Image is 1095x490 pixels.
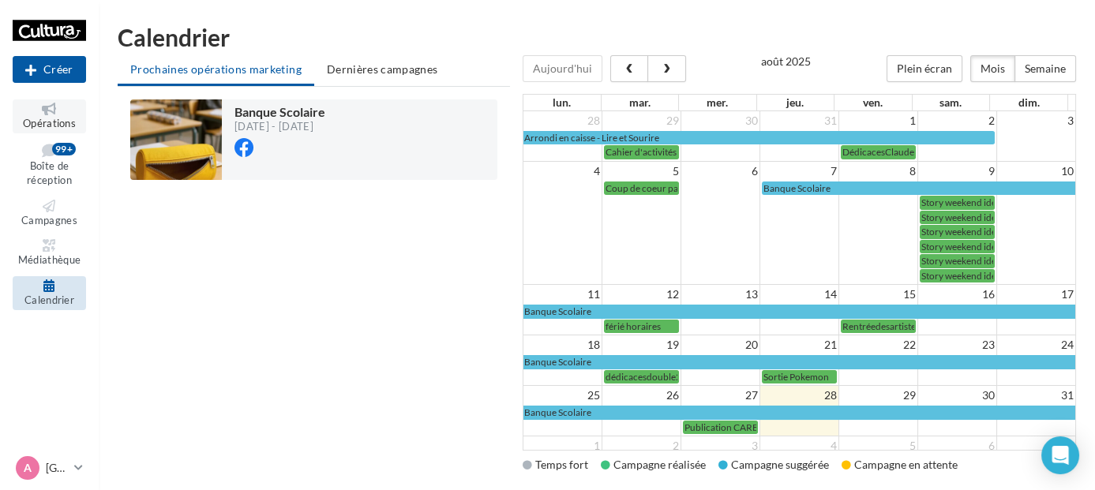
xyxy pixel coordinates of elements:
td: 12 [602,285,681,305]
td: 5 [602,161,681,181]
div: Nouvelle campagne [13,56,86,83]
td: 6 [917,436,996,456]
span: Rentréedesartistes2025 [842,320,942,332]
td: 27 [681,386,759,406]
td: 16 [917,285,996,305]
td: 3 [996,111,1075,130]
div: Campagne réalisée [601,457,706,473]
td: 28 [759,386,838,406]
a: dédicacesdouble23août [604,370,679,383]
span: Banque Scolaire [524,406,591,418]
a: Story weekend idées lectures 5 [920,254,995,267]
th: mar. [601,95,679,110]
td: 7 [759,161,838,181]
a: Story weekend idées lectures 6 [920,269,995,282]
td: 17 [996,285,1075,305]
div: Temps fort [523,457,588,473]
span: Campagnes [21,214,77,226]
a: Opérations [13,99,86,133]
div: Campagne en attente [842,457,958,473]
a: A [GEOGRAPHIC_DATA] [13,453,86,483]
a: Banque Scolaire [523,355,1076,368]
span: Story weekend idées lectures 2 [921,211,1047,223]
h1: Calendrier [118,25,1076,49]
td: 22 [838,335,917,355]
td: 25 [523,386,602,406]
td: 9 [917,161,996,181]
td: 5 [838,436,917,456]
div: Campagne suggérée [718,457,829,473]
button: Plein écran [887,55,962,82]
th: ven. [834,95,913,110]
a: Banque Scolaire [523,406,1076,419]
a: Story weekend idées lectures 2 [920,211,995,224]
a: Banque Scolaire [523,305,1076,318]
td: 2 [917,111,996,130]
td: 6 [681,161,759,181]
a: Sortie Pokemon [762,370,837,383]
a: Campagnes [13,196,86,230]
span: Banque Scolaire [524,356,591,368]
td: 7 [996,436,1075,456]
td: 13 [681,285,759,305]
span: férié horaires [606,320,661,332]
th: lun. [523,95,602,110]
p: [GEOGRAPHIC_DATA] [46,460,68,476]
a: Médiathèque [13,236,86,270]
span: Arrondi en caisse - Lire et Sourire [524,132,659,144]
a: Rentréedesartistes2025 [841,320,916,333]
span: Prochaines opérations marketing [130,62,302,76]
td: 15 [838,285,917,305]
span: dédicacesdouble23août [606,371,706,383]
button: Semaine [1014,55,1076,82]
span: A [24,460,32,476]
span: Coup de coeur papeterie fantaisie [606,182,744,194]
a: Coup de coeur papeterie fantaisie [604,181,679,195]
span: Story weekend idées lectures 3 [921,226,1047,238]
th: jeu. [756,95,834,110]
td: 11 [523,285,602,305]
span: Calendrier [24,294,74,306]
div: 99+ [52,143,76,155]
button: Aujourd'hui [523,55,602,82]
th: dim. [990,95,1068,110]
td: 3 [681,436,759,456]
a: Publication CARE - conso circulaire [683,421,758,434]
a: férié horaires [604,320,679,333]
span: Story weekend idées lectures [921,196,1040,208]
td: 19 [602,335,681,355]
button: Créer [13,56,86,83]
a: Banque Scolaire [762,181,1075,195]
td: 31 [759,111,838,130]
a: Boîte de réception99+ [13,140,86,190]
a: Calendrier [13,276,86,310]
div: Open Intercom Messenger [1041,436,1079,474]
span: Dernières campagnes [327,62,438,76]
span: Banque Scolaire [763,182,831,194]
div: [DATE] - [DATE] [234,122,325,132]
h2: août 2025 [761,55,811,67]
td: 8 [838,161,917,181]
span: Publication CARE - conso circulaire [684,421,831,433]
td: 10 [996,161,1075,181]
span: Banque Scolaire [234,104,325,119]
span: Cahier d'activités rentrée [606,146,709,158]
span: Opérations [23,117,76,129]
th: sam. [912,95,990,110]
td: 30 [917,386,996,406]
a: Cahier d'activités rentrée [604,145,679,159]
td: 4 [759,436,838,456]
td: 20 [681,335,759,355]
td: 14 [759,285,838,305]
span: Story weekend idées lectures 4 [921,241,1047,252]
span: Story weekend idées lectures 5 [921,255,1047,267]
td: 29 [602,111,681,130]
td: 24 [996,335,1075,355]
span: DédicacesClaudeChalabreysse [842,146,969,158]
span: Médiathèque [18,254,81,267]
a: DédicacesClaudeChalabreysse [841,145,916,159]
td: 30 [681,111,759,130]
span: Boîte de réception [27,159,72,187]
td: 23 [917,335,996,355]
th: mer. [679,95,757,110]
